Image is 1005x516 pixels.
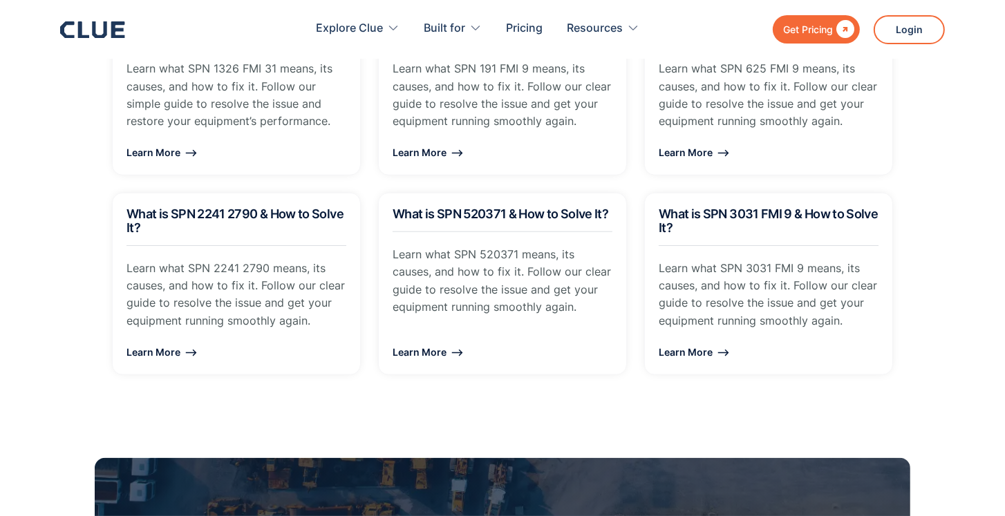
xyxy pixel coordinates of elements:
[567,7,639,50] div: Resources
[424,7,465,50] div: Built for
[506,7,543,50] a: Pricing
[659,60,879,130] p: Learn what SPN 625 FMI 9 means, its causes, and how to fix it. Follow our clear guide to resolve ...
[424,7,482,50] div: Built for
[659,207,879,235] h2: What is SPN 3031 FMI 9 & How to Solve It?
[126,260,346,329] p: Learn what SPN 2241 2790 means, its causes, and how to fix it. Follow our clear guide to resolve ...
[393,207,612,221] h2: What is SPN 520371 & How to Solve It?
[659,343,879,361] div: Learn More ⟶
[393,246,612,316] p: Learn what SPN 520371 means, its causes, and how to fix it. Follow our clear guide to resolve the...
[316,7,383,50] div: Explore Clue
[659,260,879,329] p: Learn what SPN 3031 FMI 9 means, its causes, and how to fix it. Follow our clear guide to resolve...
[874,15,945,44] a: Login
[567,7,623,50] div: Resources
[833,21,854,38] div: 
[644,193,893,375] a: What is SPN 3031 FMI 9 & How to Solve It?Learn what SPN 3031 FMI 9 means, its causes, and how to ...
[393,60,612,130] p: Learn what SPN 191 FMI 9 means, its causes, and how to fix it. Follow our clear guide to resolve ...
[316,7,400,50] div: Explore Clue
[393,343,612,361] div: Learn More ⟶
[659,144,879,161] div: Learn More ⟶
[126,207,346,235] h2: What is SPN 2241 2790 & How to Solve It?
[393,144,612,161] div: Learn More ⟶
[773,15,860,44] a: Get Pricing
[378,193,627,375] a: What is SPN 520371 & How to Solve It?Learn what SPN 520371 means, its causes, and how to fix it. ...
[783,21,833,38] div: Get Pricing
[126,343,346,361] div: Learn More ⟶
[112,193,361,375] a: What is SPN 2241 2790 & How to Solve It?Learn what SPN 2241 2790 means, its causes, and how to fi...
[126,60,346,130] p: Learn what SPN 1326 FMI 31 means, its causes, and how to fix it. Follow our simple guide to resol...
[126,144,346,161] div: Learn More ⟶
